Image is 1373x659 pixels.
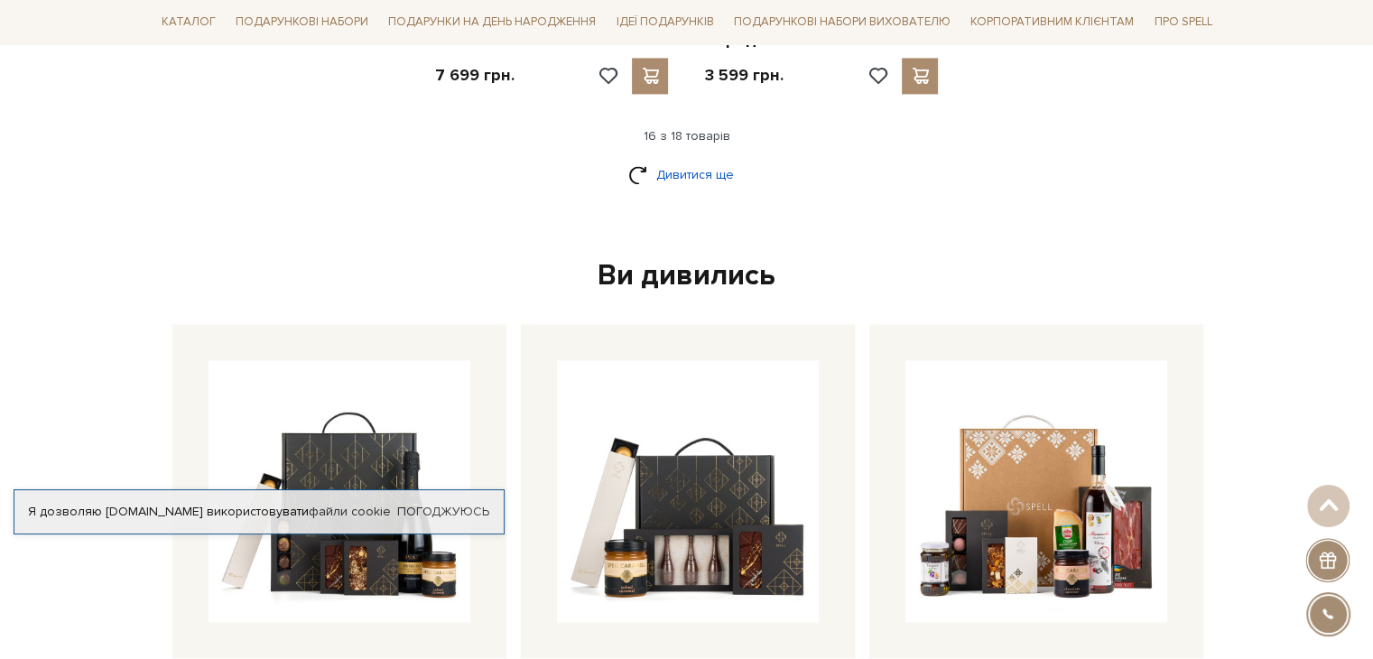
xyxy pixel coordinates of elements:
[228,9,376,37] a: Подарункові набори
[1146,9,1219,37] a: Про Spell
[963,7,1141,38] a: Корпоративним клієнтам
[727,7,958,38] a: Подарункові набори вихователю
[14,504,504,520] div: Я дозволяю [DOMAIN_NAME] використовувати
[397,504,489,520] a: Погоджуюсь
[435,65,515,86] p: 7 699 грн.
[154,9,223,37] a: Каталог
[704,65,783,86] p: 3 599 грн.
[628,159,746,190] a: Дивитися ще
[309,504,391,519] a: файли cookie
[165,257,1209,295] div: Ви дивились
[147,128,1227,144] div: 16 з 18 товарів
[381,9,603,37] a: Подарунки на День народження
[608,9,720,37] a: Ідеї подарунків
